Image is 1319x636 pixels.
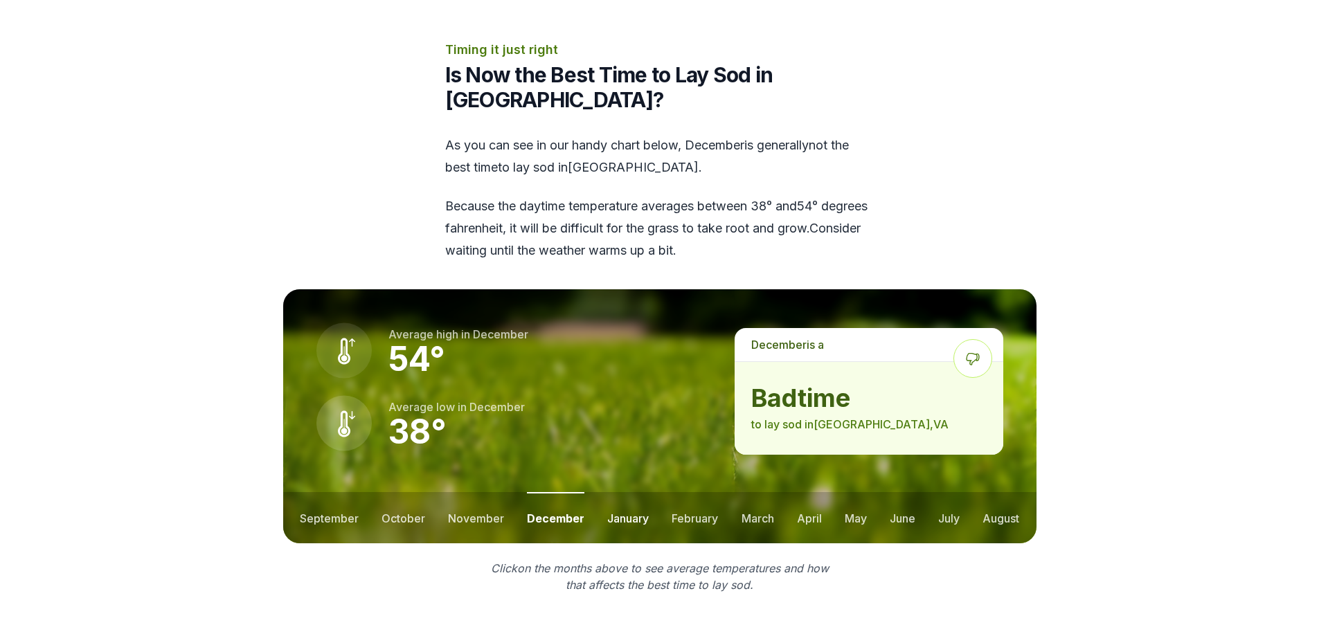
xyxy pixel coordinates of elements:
button: april [797,492,822,543]
button: january [607,492,649,543]
span: december [473,327,528,341]
span: december [685,138,744,152]
p: Average low in [388,399,525,415]
button: march [742,492,774,543]
button: june [890,492,915,543]
button: september [300,492,359,543]
p: Average high in [388,326,528,343]
h2: Is Now the Best Time to Lay Sod in [GEOGRAPHIC_DATA]? [445,62,874,112]
p: Because the daytime temperature averages between 38 ° and 54 ° degrees fahrenheit, it will be dif... [445,195,874,262]
p: is a [735,328,1003,361]
span: december [751,338,807,352]
button: october [382,492,425,543]
button: july [938,492,960,543]
p: Timing it just right [445,40,874,60]
p: Click on the months above to see average temperatures and how that affects the best time to lay sod. [483,560,837,593]
p: to lay sod in [GEOGRAPHIC_DATA] , VA [751,416,986,433]
span: december [469,400,525,414]
button: december [527,492,584,543]
button: august [982,492,1019,543]
strong: 54 ° [388,338,445,379]
button: february [672,492,718,543]
button: may [845,492,867,543]
strong: 38 ° [388,411,447,452]
button: november [448,492,504,543]
div: As you can see in our handy chart below, is generally not the best time to lay sod in [GEOGRAPHIC... [445,134,874,262]
strong: bad time [751,384,986,412]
